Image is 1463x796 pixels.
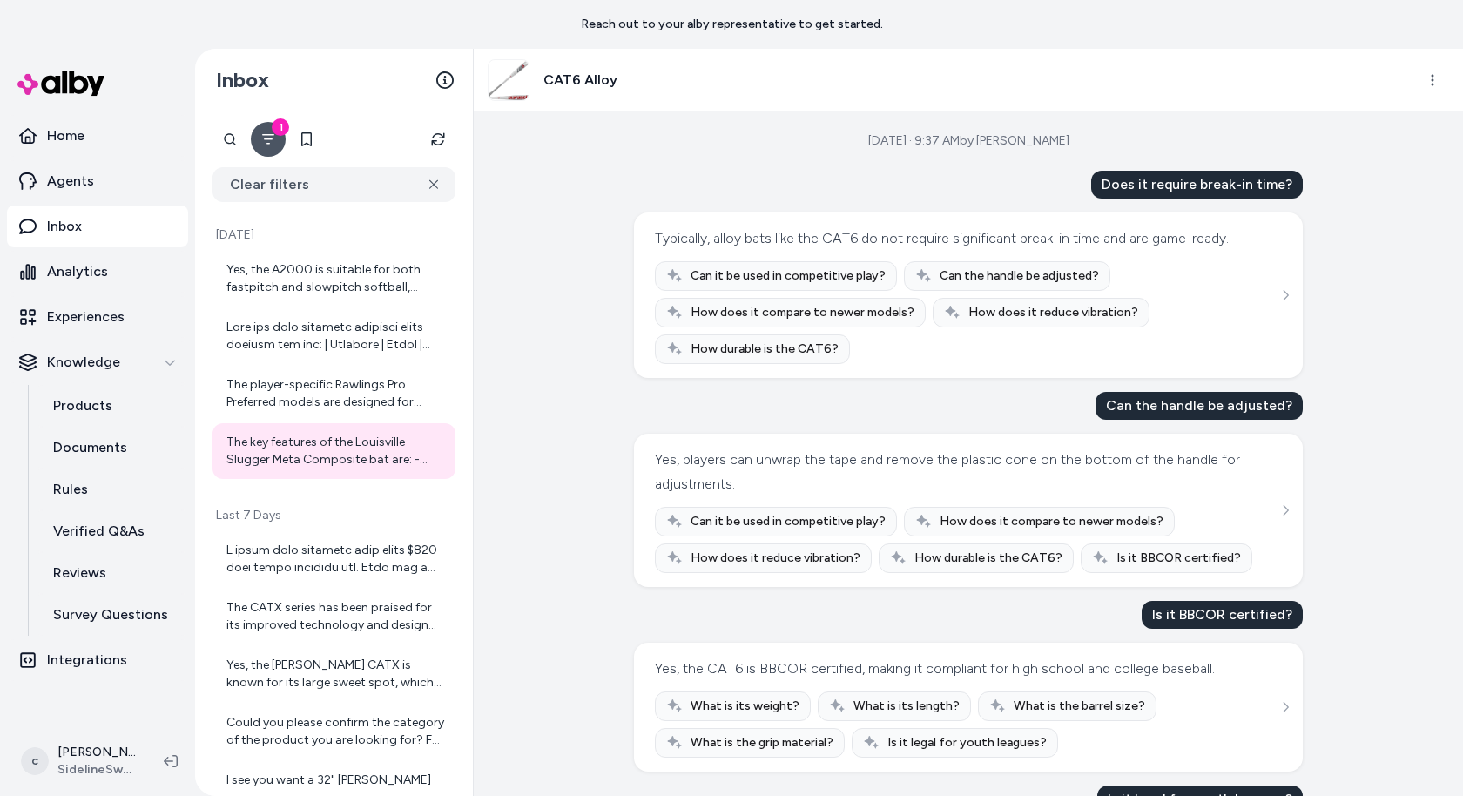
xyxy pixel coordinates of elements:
[1014,698,1145,715] span: What is the barrel size?
[691,734,833,752] span: What is the grip material?
[1116,550,1241,567] span: Is it BBCOR certified?
[212,704,455,759] a: Could you please confirm the category of the product you are looking for? For example, is it a ho...
[655,448,1278,496] div: Yes, players can unwrap the tape and remove the plastic cone on the bottom of the handle for adju...
[7,115,188,157] a: Home
[47,261,108,282] p: Analytics
[1275,697,1296,718] button: See more
[1091,171,1303,199] div: Does it require break-in time?
[53,395,112,416] p: Products
[57,761,136,779] span: SidelineSwap
[36,469,188,510] a: Rules
[36,510,188,552] a: Verified Q&As
[226,434,445,469] div: The key features of the Louisville Slugger Meta Composite bat are: - **EKO™ Composite Barrel:** E...
[36,552,188,594] a: Reviews
[691,550,860,567] span: How does it reduce vibration?
[543,70,617,91] h3: CAT6 Alloy
[226,714,445,749] div: Could you please confirm the category of the product you are looking for? For example, is it a ho...
[691,304,914,321] span: How does it compare to newer models?
[53,604,168,625] p: Survey Questions
[53,563,106,584] p: Reviews
[691,698,799,715] span: What is its weight?
[47,307,125,327] p: Experiences
[691,267,886,285] span: Can it be used in competitive play?
[887,734,1047,752] span: Is it legal for youth leagues?
[226,599,445,634] div: The CATX series has been praised for its improved technology and design compared to previous mode...
[212,308,455,364] a: Lore ips dolo sitametc adipisci elits doeiusm tem inc: | Utlabore | Etdol | Magna (ALI) | Eni Adm...
[7,296,188,338] a: Experiences
[226,376,445,411] div: The player-specific Rawlings Pro Preferred models are designed for various positions: - [PERSON_N...
[7,160,188,202] a: Agents
[53,437,127,458] p: Documents
[655,226,1229,251] div: Typically, alloy bats like the CAT6 do not require significant break-in time and are game-ready.
[691,341,839,358] span: How durable is the CAT6?
[53,479,88,500] p: Rules
[212,646,455,702] a: Yes, the [PERSON_NAME] CATX is known for its large sweet spot, which helps in maximizing performa...
[17,71,104,96] img: alby Logo
[212,531,455,587] a: L ipsum dolo sitametc adip elits $820 doei tempo incididu utl. Etdo mag a eni adminim: | Veniamqu...
[21,747,49,775] span: c
[216,67,269,93] h2: Inbox
[47,650,127,671] p: Integrations
[47,125,84,146] p: Home
[940,267,1099,285] span: Can the handle be adjusted?
[226,261,445,296] div: Yes, the A2000 is suitable for both fastpitch and slowpitch softball, making it a versatile choic...
[212,589,455,644] a: The CATX series has been praised for its improved technology and design compared to previous mode...
[868,132,1069,150] div: [DATE] · 9:37 AM by [PERSON_NAME]
[251,122,286,157] button: Filter
[272,118,289,136] div: 1
[968,304,1138,321] span: How does it reduce vibration?
[914,550,1062,567] span: How durable is the CAT6?
[212,167,455,202] button: Clear filters
[36,594,188,636] a: Survey Questions
[1275,285,1296,306] button: See more
[7,251,188,293] a: Analytics
[57,744,136,761] p: [PERSON_NAME]
[1275,500,1296,521] button: See more
[36,385,188,427] a: Products
[212,423,455,479] a: The key features of the Louisville Slugger Meta Composite bat are: - **EKO™ Composite Barrel:** E...
[47,352,120,373] p: Knowledge
[940,513,1163,530] span: How does it compare to newer models?
[226,319,445,354] div: Lore ips dolo sitametc adipisci elits doeiusm tem inc: | Utlabore | Etdol | Magna (ALI) | Eni Adm...
[421,122,455,157] button: Refresh
[489,60,529,100] img: f2a83561ea984145_original.jpeg
[226,542,445,577] div: L ipsum dolo sitametc adip elits $820 doei tempo incididu utl. Etdo mag a eni adminim: | Veniamqu...
[212,366,455,422] a: The player-specific Rawlings Pro Preferred models are designed for various positions: - [PERSON_N...
[7,206,188,247] a: Inbox
[7,341,188,383] button: Knowledge
[212,251,455,307] a: Yes, the A2000 is suitable for both fastpitch and slowpitch softball, making it a versatile choic...
[691,513,886,530] span: Can it be used in competitive play?
[47,171,94,192] p: Agents
[10,733,150,789] button: c[PERSON_NAME]SidelineSwap
[226,657,445,691] div: Yes, the [PERSON_NAME] CATX is known for its large sweet spot, which helps in maximizing performa...
[36,427,188,469] a: Documents
[853,698,960,715] span: What is its length?
[1096,392,1303,420] div: Can the handle be adjusted?
[212,226,455,244] p: [DATE]
[581,16,883,33] p: Reach out to your alby representative to get started.
[1142,601,1303,629] div: Is it BBCOR certified?
[47,216,82,237] p: Inbox
[7,639,188,681] a: Integrations
[53,521,145,542] p: Verified Q&As
[655,657,1215,681] div: Yes, the CAT6 is BBCOR certified, making it compliant for high school and college baseball.
[212,507,455,524] p: Last 7 Days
